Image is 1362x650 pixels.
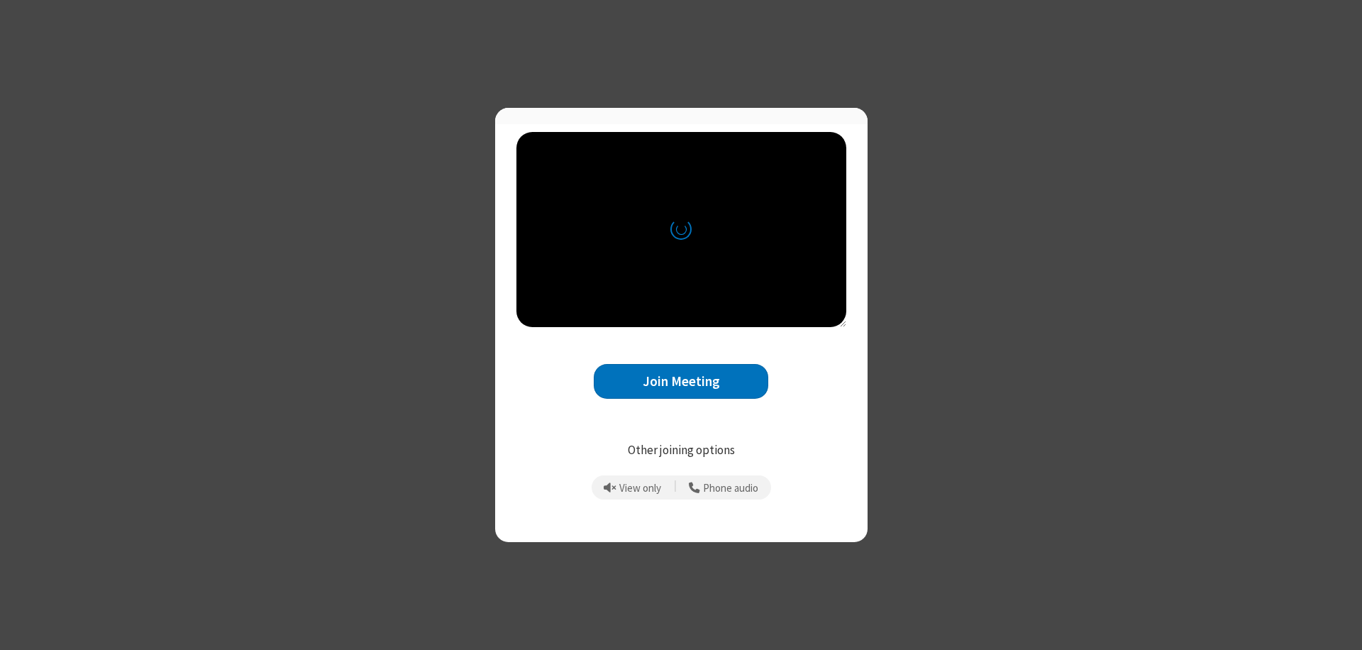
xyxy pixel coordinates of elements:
[599,475,667,500] button: Prevent echo when there is already an active mic and speaker in the room.
[674,478,677,497] span: |
[516,441,846,460] p: Other joining options
[594,364,768,399] button: Join Meeting
[703,483,758,495] span: Phone audio
[684,475,764,500] button: Use your phone for mic and speaker while you view the meeting on this device.
[619,483,661,495] span: View only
